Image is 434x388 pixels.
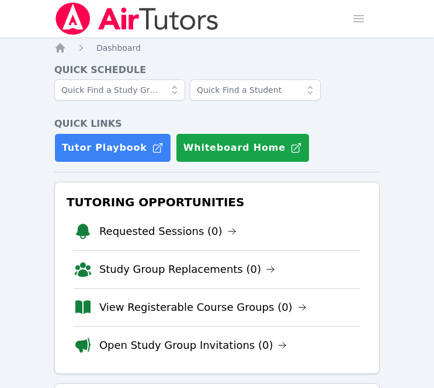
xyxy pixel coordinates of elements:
img: Air Tutors [54,2,220,35]
a: Tutor Playbook [54,133,171,162]
span: Dashboard [96,43,141,53]
a: Dashboard [96,42,141,54]
h4: Quick Links [54,117,380,131]
a: Open Study Group Invitations (0) [99,337,287,354]
h3: Tutoring Opportunities [64,192,370,213]
h4: Quick Schedule [54,63,380,77]
a: Requested Sessions (0) [99,223,237,240]
a: Study Group Replacements (0) [99,261,275,278]
a: View Registerable Course Groups (0) [99,299,307,316]
nav: Breadcrumb [54,42,380,54]
input: Quick Find a Study Group [54,79,185,101]
button: Whiteboard Home [176,133,310,162]
input: Quick Find a Student [190,79,321,101]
